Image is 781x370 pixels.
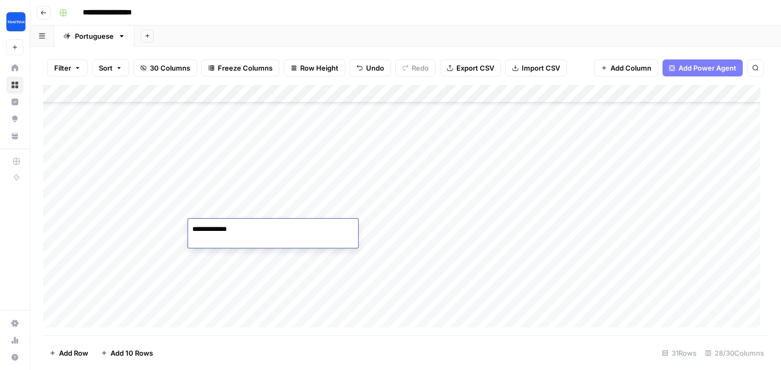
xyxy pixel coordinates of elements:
span: Undo [366,63,384,73]
span: Freeze Columns [218,63,273,73]
div: 31 Rows [658,345,701,362]
span: 30 Columns [150,63,190,73]
a: Insights [6,93,23,110]
span: Redo [412,63,429,73]
span: Sort [99,63,113,73]
button: 30 Columns [133,59,197,76]
button: Export CSV [440,59,501,76]
span: Export CSV [456,63,494,73]
button: Filter [47,59,88,76]
a: Opportunities [6,110,23,127]
button: Add Row [43,345,95,362]
span: Add Power Agent [678,63,736,73]
button: Sort [92,59,129,76]
span: Row Height [300,63,338,73]
button: Row Height [284,59,345,76]
span: Add Column [610,63,651,73]
span: Filter [54,63,71,73]
div: Portuguese [75,31,114,41]
div: 28/30 Columns [701,345,768,362]
a: Settings [6,315,23,332]
button: Add 10 Rows [95,345,159,362]
span: Add 10 Rows [111,348,153,358]
button: Workspace: Tractian [6,8,23,35]
img: Tractian Logo [6,12,26,31]
a: Portuguese [54,25,134,47]
button: Undo [350,59,391,76]
a: Browse [6,76,23,93]
button: Import CSV [505,59,567,76]
span: Add Row [59,348,88,358]
button: Redo [395,59,436,76]
a: Your Data [6,127,23,144]
button: Add Column [594,59,658,76]
a: Home [6,59,23,76]
button: Help + Support [6,349,23,366]
span: Import CSV [522,63,560,73]
button: Add Power Agent [663,59,743,76]
button: Freeze Columns [201,59,279,76]
a: Usage [6,332,23,349]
